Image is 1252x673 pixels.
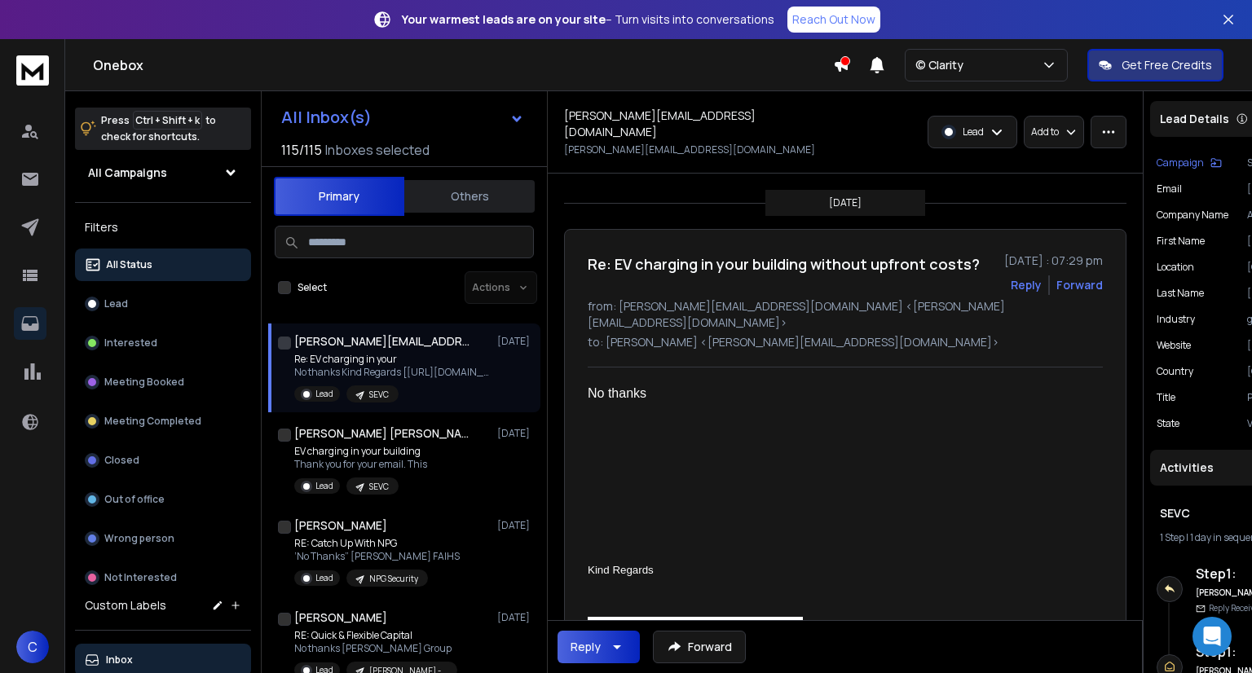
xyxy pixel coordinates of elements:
p: Press to check for shortcuts. [101,112,216,145]
p: Out of office [104,493,165,506]
p: Not Interested [104,571,177,584]
button: Closed [75,444,251,477]
p: [PERSON_NAME][EMAIL_ADDRESS][DOMAIN_NAME] [564,143,815,156]
span: Ctrl + Shift + k [133,111,202,130]
button: Reply [558,631,640,663]
p: No thanks [PERSON_NAME] Group [294,642,457,655]
p: Add to [1031,125,1059,139]
p: Wrong person [104,532,174,545]
h1: Onebox [93,55,833,75]
p: Meeting Booked [104,376,184,389]
button: Meeting Booked [75,366,251,398]
button: Primary [274,177,404,216]
button: C [16,631,49,663]
p: Re: EV charging in your [294,353,490,366]
button: All Campaigns [75,156,251,189]
p: Lead [963,125,984,139]
div: Forward [1056,277,1103,293]
button: Campaign [1157,156,1222,169]
strong: Your warmest leads are on your site [402,11,606,27]
span: 115 / 115 [281,140,322,160]
button: Forward [653,631,746,663]
p: Last Name [1157,287,1204,300]
div: No thanks [588,384,1064,403]
a: Reach Out Now [787,7,880,33]
button: All Status [75,249,251,281]
p: SEVC [369,389,389,401]
p: Thank you for your email. This [294,458,427,471]
p: Lead [315,388,333,400]
p: NPG Security [369,573,418,585]
p: title [1157,391,1175,404]
p: Lead [315,480,333,492]
p: [DATE] [829,196,862,209]
h1: All Campaigns [88,165,167,181]
h3: Filters [75,216,251,239]
p: to: [PERSON_NAME] <[PERSON_NAME][EMAIL_ADDRESS][DOMAIN_NAME]> [588,334,1103,350]
div: Open Intercom Messenger [1192,617,1232,656]
p: Reach Out Now [792,11,875,28]
p: – Turn visits into conversations [402,11,774,28]
p: industry [1157,313,1195,326]
p: EV charging in your building [294,445,427,458]
button: Wrong person [75,522,251,555]
p: All Status [106,258,152,271]
p: location [1157,261,1194,274]
p: Email [1157,183,1182,196]
p: [DATE] : 07:29 pm [1004,253,1103,269]
p: [DATE] [497,335,534,348]
button: Meeting Completed [75,405,251,438]
img: logo [16,55,49,86]
button: Out of office [75,483,251,516]
p: [DATE] [497,427,534,440]
div: Reply [571,639,601,655]
p: Closed [104,454,139,467]
p: Inbox [106,653,133,666]
p: State [1157,417,1179,430]
p: First Name [1157,235,1205,248]
button: Lead [75,288,251,320]
h1: [PERSON_NAME] [294,517,387,534]
span: 1 Step [1160,530,1184,544]
p: [DATE] [497,519,534,532]
button: All Inbox(s) [268,101,537,134]
button: Others [404,178,535,214]
button: Reply [1011,277,1042,293]
p: RE: Catch Up With NPG [294,537,460,550]
p: Get Free Credits [1122,57,1212,73]
h1: [PERSON_NAME][EMAIL_ADDRESS][DOMAIN_NAME] [564,108,840,140]
p: Campaign [1157,156,1204,169]
button: Interested [75,327,251,359]
h1: [PERSON_NAME][EMAIL_ADDRESS][DOMAIN_NAME] [294,333,474,350]
label: Select [298,281,327,294]
h3: Inboxes selected [325,140,430,160]
p: Lead Details [1160,111,1229,127]
p: Company Name [1157,209,1228,222]
p: SEVC [369,481,389,493]
p: Interested [104,336,157,350]
h1: [PERSON_NAME] [294,609,387,626]
p: Lead [104,297,128,310]
p: No thanks Kind Regards [[URL][DOMAIN_NAME]] E: [PERSON_NAME][EMAIL_ADDRESS][DOMAIN_NAME] [294,366,490,379]
h1: Re: EV charging in your building without upfront costs? [588,253,980,275]
p: © Clarity [915,57,970,73]
p: Country [1157,365,1193,378]
p: [DATE] [497,611,534,624]
button: Get Free Credits [1087,49,1223,81]
p: ‘No Thanks” [PERSON_NAME] FAIHS [294,550,460,563]
p: RE: Quick & Flexible Capital [294,629,457,642]
h1: [PERSON_NAME] [PERSON_NAME] [294,425,474,442]
p: website [1157,339,1191,352]
button: Not Interested [75,561,251,594]
p: Lead [315,572,333,584]
h3: Custom Labels [85,597,166,614]
p: from: [PERSON_NAME][EMAIL_ADDRESS][DOMAIN_NAME] <[PERSON_NAME][EMAIL_ADDRESS][DOMAIN_NAME]> [588,298,1103,331]
p: Meeting Completed [104,415,201,428]
span: Kind Regards [588,564,654,576]
h1: All Inbox(s) [281,109,372,125]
